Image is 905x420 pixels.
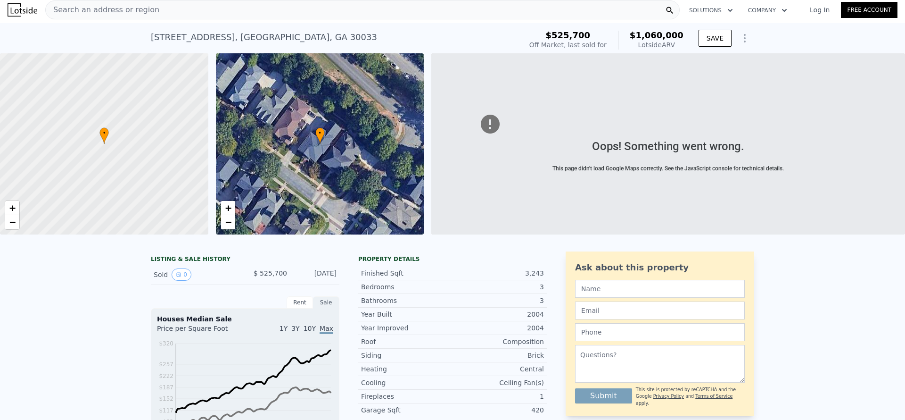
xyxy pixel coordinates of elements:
div: Rent [287,296,313,309]
tspan: $257 [159,361,173,368]
div: Houses Median Sale [157,314,333,324]
a: Zoom in [221,201,235,215]
img: Lotside [8,3,37,17]
span: $ 525,700 [254,269,287,277]
a: Zoom out [221,215,235,229]
tspan: $152 [159,395,173,402]
div: Brick [452,351,544,360]
div: Cooling [361,378,452,387]
span: • [315,129,325,137]
span: $1,060,000 [630,30,683,40]
div: 1 [452,392,544,401]
div: LISTING & SALE HISTORY [151,255,339,265]
div: Bedrooms [361,282,452,292]
div: Finished Sqft [361,269,452,278]
div: Central [452,364,544,374]
div: 420 [452,405,544,415]
button: Submit [575,388,632,403]
div: Lotside ARV [630,40,683,50]
div: 3 [452,296,544,305]
a: Zoom out [5,215,19,229]
button: SAVE [699,30,732,47]
div: Ask about this property [575,261,745,274]
div: Year Improved [361,323,452,333]
span: + [225,202,231,214]
div: Garage Sqft [361,405,452,415]
button: Solutions [682,2,740,19]
div: 2004 [452,323,544,333]
span: Search an address or region [46,4,159,16]
div: Off Market, last sold for [529,40,607,50]
div: • [99,127,109,144]
tspan: $320 [159,340,173,347]
div: [DATE] [295,269,337,281]
a: Log In [798,5,841,15]
div: Heating [361,364,452,374]
div: Bathrooms [361,296,452,305]
input: Email [575,302,745,319]
div: Roof [361,337,452,346]
div: Price per Square Foot [157,324,245,339]
input: Name [575,280,745,298]
span: $525,700 [546,30,591,40]
span: + [9,202,16,214]
div: Property details [358,255,547,263]
div: 3,243 [452,269,544,278]
div: Composition [452,337,544,346]
div: [STREET_ADDRESS] , [GEOGRAPHIC_DATA] , GA 30033 [151,31,377,44]
a: Privacy Policy [653,394,684,399]
span: − [9,216,16,228]
div: Year Built [361,310,452,319]
div: This site is protected by reCAPTCHA and the Google and apply. [636,386,745,407]
span: 1Y [280,325,288,332]
span: 3Y [291,325,299,332]
span: − [225,216,231,228]
span: • [99,129,109,137]
input: Phone [575,323,745,341]
div: Sale [313,296,339,309]
div: Siding [361,351,452,360]
div: Ceiling Fan(s) [452,378,544,387]
button: View historical data [172,269,191,281]
a: Zoom in [5,201,19,215]
button: Show Options [735,29,754,48]
div: 3 [452,282,544,292]
div: 2004 [452,310,544,319]
tspan: $117 [159,407,173,414]
tspan: $187 [159,384,173,391]
span: 10Y [304,325,316,332]
div: Sold [154,269,238,281]
span: Max [320,325,333,334]
button: Company [740,2,795,19]
div: Fireplaces [361,392,452,401]
a: Terms of Service [695,394,732,399]
a: Free Account [841,2,897,18]
tspan: $222 [159,373,173,379]
div: Oops! Something went wrong. [481,138,856,155]
div: • [315,127,325,144]
div: This page didn't load Google Maps correctly. See the JavaScript console for technical details. [481,164,856,173]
